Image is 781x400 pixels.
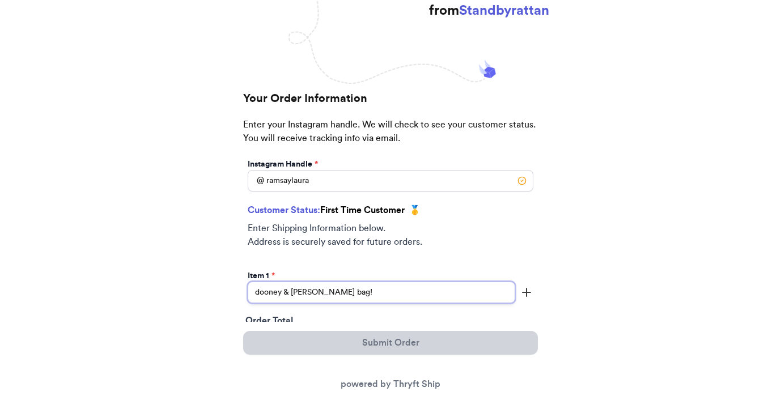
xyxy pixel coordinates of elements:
[248,206,320,215] span: Customer Status:
[245,314,536,330] div: Order Total
[248,282,515,303] input: ex.funky hat
[243,91,538,118] h2: Your Order Information
[459,4,549,18] span: Standbyrattan
[320,206,405,215] span: First Time Customer
[248,222,533,249] p: Enter Shipping Information below. Address is securely saved for future orders.
[243,118,538,156] p: Enter your Instagram handle. We will check to see your customer status. You will receive tracking...
[248,170,264,192] div: @
[248,270,275,282] label: Item 1
[341,380,440,389] a: powered by Thryft Ship
[248,159,318,170] label: Instagram Handle
[243,331,538,355] button: Submit Order
[409,203,421,217] span: 🥇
